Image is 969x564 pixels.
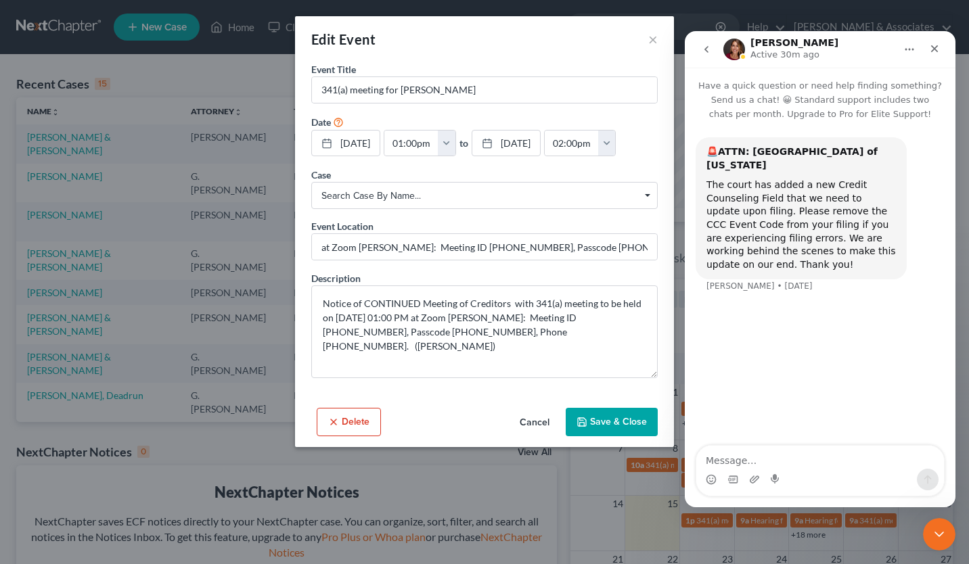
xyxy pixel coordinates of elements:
[384,131,438,156] input: -- : --
[545,131,599,156] input: -- : --
[312,234,657,260] input: Enter location...
[685,31,955,507] iframe: Intercom live chat
[312,77,657,103] input: Enter event name...
[509,409,560,436] button: Cancel
[311,219,374,233] label: Event Location
[317,408,381,436] button: Delete
[923,518,955,550] iframe: Intercom live chat
[566,408,658,436] button: Save & Close
[311,182,658,209] span: Select box activate
[311,115,331,129] label: Date
[311,31,376,47] span: Edit Event
[312,131,380,156] a: [DATE]
[648,31,658,47] button: ×
[321,189,648,203] span: Search case by name...
[311,168,331,182] label: Case
[459,136,468,150] label: to
[311,271,361,285] label: Description
[311,64,356,75] span: Event Title
[472,131,540,156] a: [DATE]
